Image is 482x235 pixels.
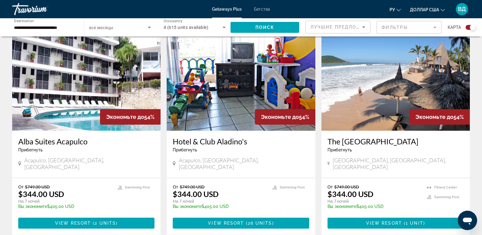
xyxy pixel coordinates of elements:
[173,199,266,204] p: На 7 ночей
[410,5,445,14] button: Изменить валюту
[24,157,155,170] span: Acapulco, [GEOGRAPHIC_DATA], [GEOGRAPHIC_DATA]
[310,25,375,29] span: Лучшие предложения
[164,25,208,30] span: 4 (615 units available)
[328,204,421,209] p: $405.00 USD
[95,221,116,226] span: 2 units
[458,211,477,230] iframe: Кнопка для запуска окна сообщений
[55,221,91,226] span: View Resort
[254,7,270,12] a: Бегства
[173,137,309,146] a: Hotel & Club Aladino's
[100,109,161,125] div: 54%
[25,184,50,189] span: $749.00 USD
[91,221,118,226] span: ( )
[173,204,266,209] p: $405.00 USD
[328,137,464,146] a: The [GEOGRAPHIC_DATA]
[310,23,365,31] mat-select: Sort by
[321,33,470,131] img: 1841O01X.jpg
[376,21,442,34] button: Filter
[328,218,464,229] button: View Resort(1 unit)
[434,185,457,189] span: Fitness Center
[173,204,202,209] span: Вы экономите
[12,33,161,131] img: 6972E01L.jpg
[410,7,439,12] font: доллар США
[18,137,154,146] a: Alba Suites Acapulco
[261,114,299,120] span: Экономьте до
[231,22,299,33] button: Поиск
[125,185,150,189] span: Swimming Pool
[458,6,466,12] font: ВД
[454,3,470,16] button: Меню пользователя
[328,189,373,199] p: $344.00 USD
[415,114,453,120] span: Экономьте до
[179,157,309,170] span: Acapulco, [GEOGRAPHIC_DATA], [GEOGRAPHIC_DATA]
[448,23,461,32] span: карта
[390,5,401,14] button: Изменить язык
[328,184,333,189] span: От
[333,157,464,170] span: [GEOGRAPHIC_DATA], [GEOGRAPHIC_DATA], [GEOGRAPHIC_DATA]
[173,218,309,229] button: View Resort(26 units)
[244,221,274,226] span: ( )
[180,184,205,189] span: $749.00 USD
[208,221,244,226] span: View Resort
[18,204,112,209] p: $405.00 USD
[255,109,315,125] div: 54%
[173,189,219,199] p: $344.00 USD
[18,199,112,204] p: На 7 ночей
[409,109,470,125] div: 54%
[18,204,47,209] span: Вы экономите
[164,19,183,23] span: Occupancy
[14,19,34,23] span: Destination
[212,7,242,12] a: Getaways Plus
[280,185,305,189] span: Swimming Pool
[328,204,356,209] span: Вы экономите
[255,25,275,30] span: Поиск
[173,184,178,189] span: От
[434,195,459,199] span: Swimming Pool
[18,147,43,152] span: Прибегнуть
[390,7,395,12] font: ру
[18,218,154,229] button: View Resort(2 units)
[173,147,197,152] span: Прибегнуть
[366,221,402,226] span: View Resort
[12,1,73,17] a: Травориум
[18,184,23,189] span: От
[167,33,315,131] img: A708O01X.jpg
[18,189,64,199] p: $344.00 USD
[402,221,425,226] span: ( )
[334,184,359,189] span: $749.00 USD
[248,221,272,226] span: 26 units
[328,147,352,152] span: Прибегнуть
[406,221,423,226] span: 1 unit
[106,114,144,120] span: Экономьте до
[89,25,113,30] span: все месяцы
[328,199,421,204] p: На 7 ночей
